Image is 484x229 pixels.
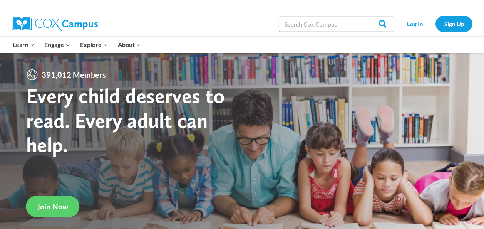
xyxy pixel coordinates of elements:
[398,16,472,32] nav: Secondary Navigation
[13,40,35,50] span: Learn
[118,40,141,50] span: About
[12,17,98,31] img: Cox Campus
[38,202,68,211] span: Join Now
[8,37,146,53] nav: Primary Navigation
[26,196,80,217] a: Join Now
[279,16,394,32] input: Search Cox Campus
[39,69,109,81] span: 391,012 Members
[44,40,70,50] span: Engage
[80,40,108,50] span: Explore
[26,83,225,157] strong: Every child deserves to read. Every adult can help.
[398,16,432,32] a: Log In
[435,16,472,32] a: Sign Up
